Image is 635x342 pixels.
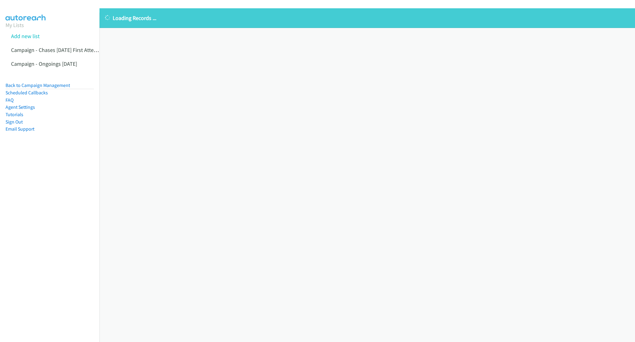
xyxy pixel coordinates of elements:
a: Back to Campaign Management [6,82,70,88]
a: Sign Out [6,119,23,125]
a: Scheduled Callbacks [6,90,48,96]
p: Loading Records ... [105,14,629,22]
a: FAQ [6,97,14,103]
a: Tutorials [6,112,23,117]
a: Agent Settings [6,104,35,110]
a: Add new list [11,33,40,40]
a: My Lists [6,22,24,29]
a: Campaign - Ongoings [DATE] [11,60,77,67]
a: Email Support [6,126,34,132]
a: Campaign - Chases [DATE] First Attempts [11,46,106,53]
